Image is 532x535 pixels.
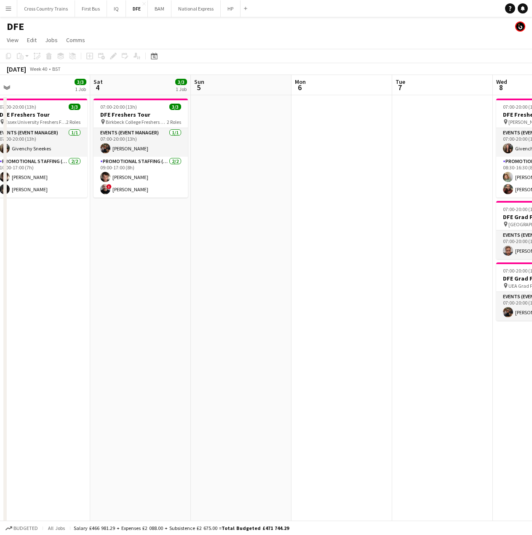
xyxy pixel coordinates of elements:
a: View [3,35,22,45]
span: ! [107,184,112,189]
span: 07:00-20:00 (13h) [100,104,137,110]
span: Sun [194,78,204,86]
button: National Express [171,0,221,17]
span: 5 [193,83,204,92]
a: Jobs [42,35,61,45]
span: 2 Roles [167,119,181,125]
span: 3/3 [69,104,80,110]
span: Edit [27,36,37,44]
button: BAM [148,0,171,17]
span: Total Budgeted £471 744.29 [222,525,289,531]
app-job-card: 07:00-20:00 (13h)3/3DFE Freshers Tour Birkbeck College Freshers Fair2 RolesEvents (Event Manager)... [94,99,188,198]
span: Week 40 [28,66,49,72]
button: HP [221,0,241,17]
span: Budgeted [13,525,38,531]
h3: DFE Freshers Tour [94,111,188,118]
span: 3/3 [169,104,181,110]
span: All jobs [46,525,67,531]
button: IQ [107,0,126,17]
div: 1 Job [176,86,187,92]
app-card-role: Promotional Staffing (Brand Ambassadors)2/209:00-17:00 (8h)[PERSON_NAME]![PERSON_NAME] [94,157,188,198]
app-user-avatar: Tim Bodenham [515,21,525,32]
div: BST [52,66,61,72]
button: Budgeted [4,524,39,533]
span: Sat [94,78,103,86]
button: First Bus [75,0,107,17]
span: 6 [294,83,306,92]
span: 4 [92,83,103,92]
span: 2 Roles [66,119,80,125]
div: Salary £466 981.29 + Expenses £2 088.00 + Subsistence £2 675.00 = [74,525,289,531]
span: Jobs [45,36,58,44]
span: Wed [496,78,507,86]
app-card-role: Events (Event Manager)1/107:00-20:00 (13h)[PERSON_NAME] [94,128,188,157]
span: View [7,36,19,44]
span: Mon [295,78,306,86]
h1: DFE [7,20,24,33]
a: Comms [63,35,88,45]
div: [DATE] [7,65,26,73]
button: Cross Country Trains [17,0,75,17]
span: Essex University Freshers Fair [5,119,66,125]
span: 8 [495,83,507,92]
span: Comms [66,36,85,44]
span: 3/3 [75,79,86,85]
span: Tue [396,78,405,86]
span: 3/3 [175,79,187,85]
button: DFE [126,0,148,17]
a: Edit [24,35,40,45]
span: 7 [394,83,405,92]
div: 1 Job [75,86,86,92]
span: Birkbeck College Freshers Fair [106,119,167,125]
